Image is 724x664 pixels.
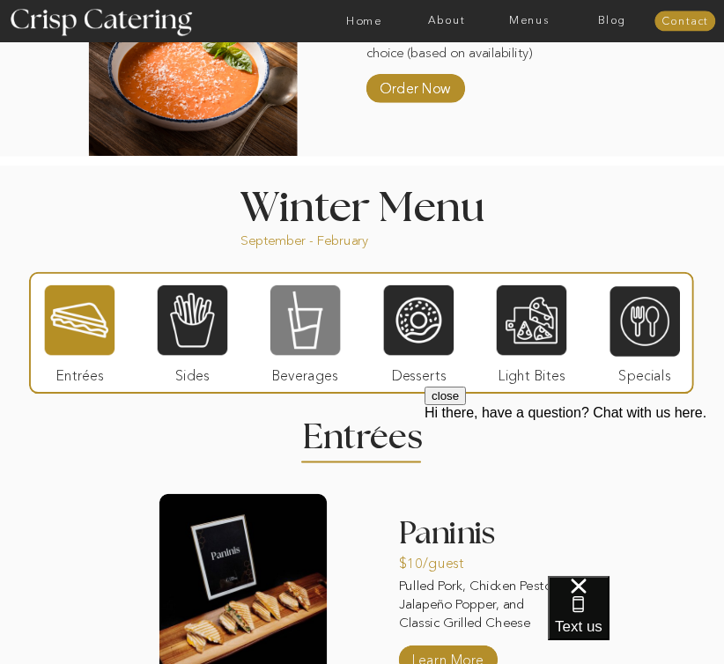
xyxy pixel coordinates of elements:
h3: Paninis [399,518,566,557]
a: Blog [571,15,654,27]
p: Pulled Pork, Chicken Pesto, Jalapeño Popper, and Classic Grilled Cheese [399,576,566,634]
p: September - February [240,231,406,245]
p: $10/guest [399,542,479,578]
h1: Winter Menu [195,187,530,222]
p: Sides [152,355,233,390]
a: About [405,15,488,27]
p: Specials [604,355,684,390]
p: Beverages [265,355,345,390]
iframe: podium webchat widget bubble [548,576,724,664]
iframe: podium webchat widget prompt [425,387,724,598]
h2: Entrees [303,421,421,445]
p: Entrées [40,355,120,390]
p: Jalepeño Popper and Classic Grilled Cheese served with warm Seasonal Soup of your choice (based o... [366,7,625,62]
a: Order Now [375,68,455,103]
a: Home [322,15,405,27]
p: Light Bites [491,355,572,390]
a: Menus [488,15,571,27]
p: Desserts [379,355,459,390]
a: Contact [654,16,715,28]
